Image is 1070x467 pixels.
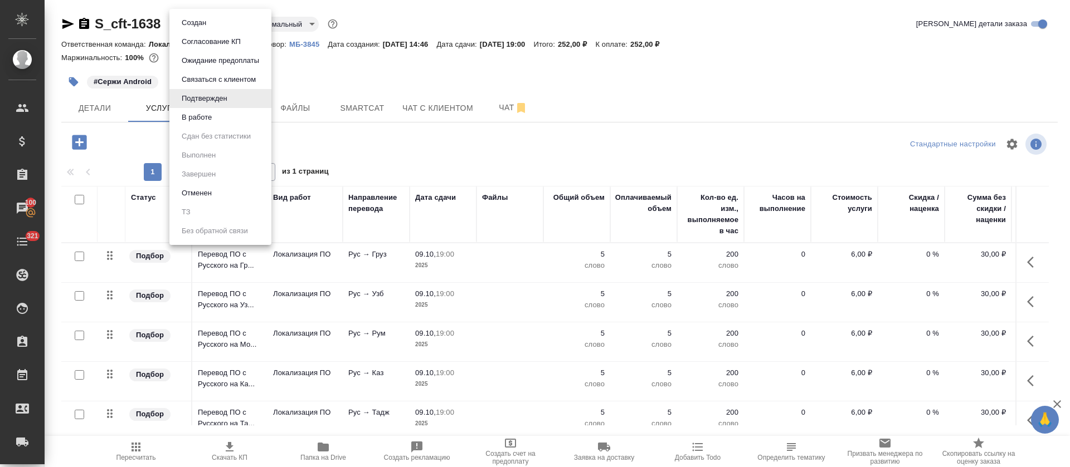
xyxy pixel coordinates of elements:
button: Создан [178,17,210,29]
button: Подтвержден [178,92,231,105]
button: Сдан без статистики [178,130,254,142]
button: Связаться с клиентом [178,73,259,86]
button: Ожидание предоплаты [178,55,262,67]
button: Согласование КП [178,36,244,48]
button: Завершен [178,168,219,180]
button: В работе [178,111,215,124]
button: Отменен [178,187,215,199]
button: ТЗ [178,206,194,218]
button: Без обратной связи [178,225,251,237]
button: Выполнен [178,149,219,161]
